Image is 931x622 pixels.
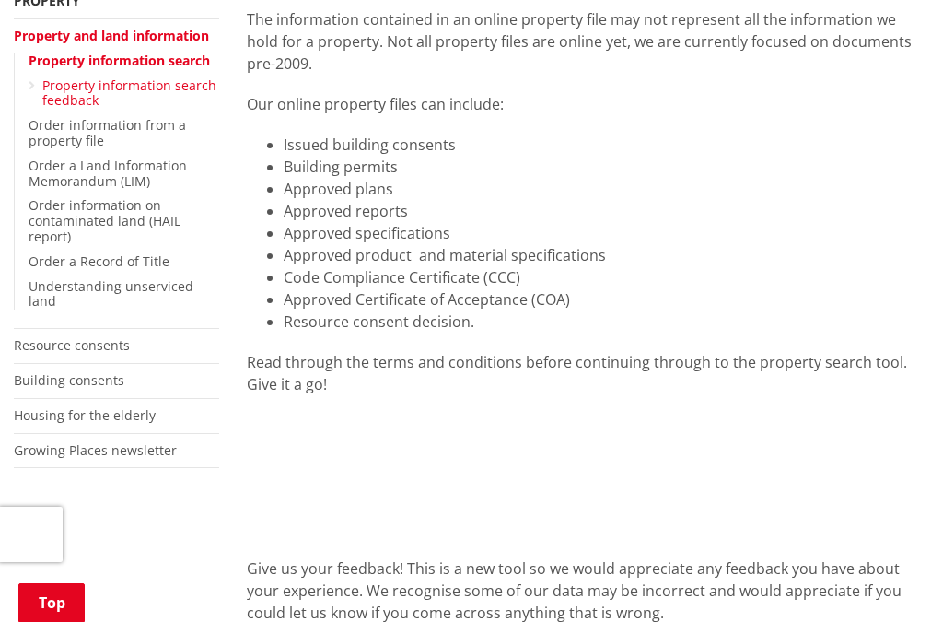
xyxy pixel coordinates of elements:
a: Growing Places newsletter [14,441,177,459]
a: Housing for the elderly [14,406,156,424]
li: Approved product and material specifications [284,244,917,266]
li: Building permits [284,156,917,178]
a: Order information from a property file [29,116,186,149]
a: Order information on contaminated land (HAIL report) [29,196,180,245]
a: Building consents [14,371,124,389]
li: Approved Certificate of Acceptance (COA) [284,288,917,311]
div: Read through the terms and conditions before continuing through to the property search tool. Give... [247,351,917,395]
li: Issued building consents [284,134,917,156]
iframe: Messenger Launcher [846,545,913,611]
span: Our online property files can include: [247,94,504,114]
p: The information contained in an online property file may not represent all the information we hol... [247,8,917,75]
a: Top [18,583,85,622]
a: Property information search feedback [42,76,216,110]
li: Approved plans [284,178,917,200]
li: Approved specifications [284,222,917,244]
a: Property and land information [14,27,209,44]
a: Order a Land Information Memorandum (LIM) [29,157,187,190]
a: Resource consents [14,336,130,354]
li: Code Compliance Certificate (CCC) [284,266,917,288]
a: Understanding unserviced land [29,277,193,311]
li: Resource consent decision. [284,311,917,333]
a: Property information search [29,52,210,69]
li: Approved reports [284,200,917,222]
a: Order a Record of Title [29,252,169,270]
